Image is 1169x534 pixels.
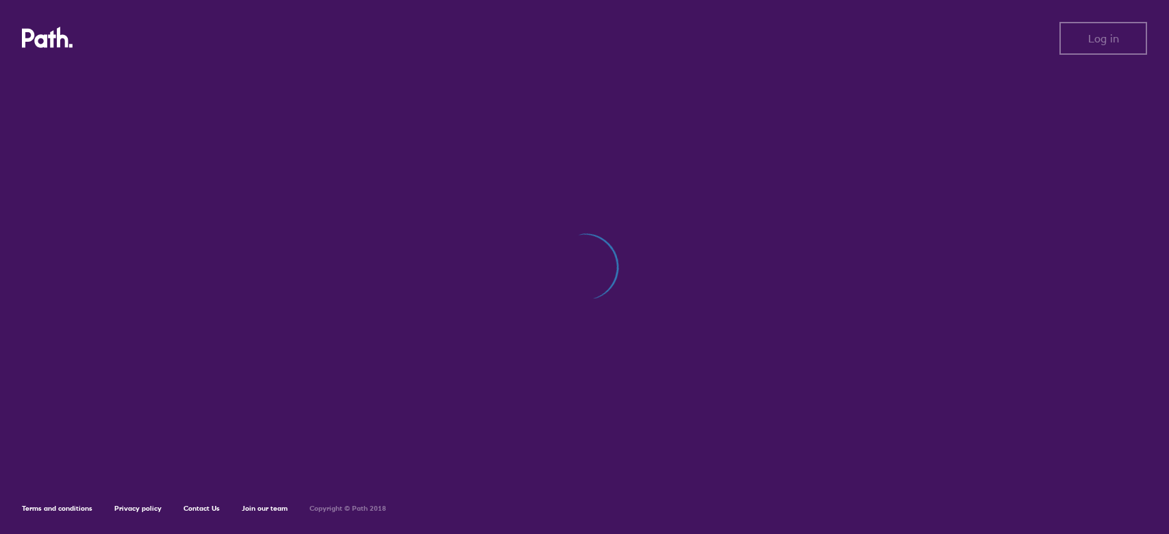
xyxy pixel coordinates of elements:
[184,504,220,513] a: Contact Us
[1059,22,1147,55] button: Log in
[1088,32,1119,44] span: Log in
[242,504,288,513] a: Join our team
[114,504,162,513] a: Privacy policy
[310,505,386,513] h6: Copyright © Path 2018
[22,504,92,513] a: Terms and conditions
